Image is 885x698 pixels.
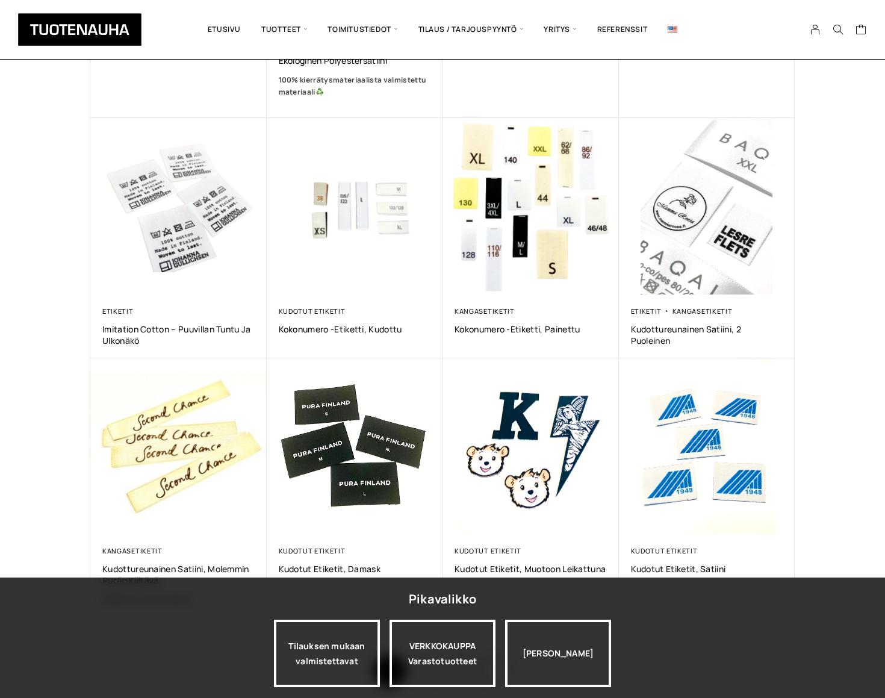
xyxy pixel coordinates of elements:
a: Kangasetiketit [672,307,733,316]
div: [PERSON_NAME] [505,620,611,687]
div: VERKKOKAUPPA Varastotuotteet [390,620,495,687]
a: Kangasetiketit [455,307,515,316]
a: Kudotut etiketit [631,546,698,555]
a: Etiketit [631,307,662,316]
a: Kudotut etiketit [279,546,346,555]
a: Kudotut etiketit, satiini [631,563,783,575]
a: 100% kierrätysmateriaalista valmistettu materiaali♻️ [279,74,431,98]
a: Kokonumero -etiketti, Painettu [455,323,607,335]
a: Etiketit [102,307,134,316]
button: Search [827,24,849,35]
span: Yritys [533,9,586,50]
a: Cart [855,23,867,38]
a: Etusivu [197,9,251,50]
a: Kudotut etiketit, muotoon leikattuna [455,563,607,575]
b: 100% kierrätysmateriaalista valmistettu materiaali [279,75,427,97]
a: Kudotut etiketit, Damask [279,563,431,575]
a: VERKKOKAUPPAVarastotuotteet [390,620,495,687]
img: ♻️ [316,88,323,95]
a: Kudottureunainen satiini, molemmin puolin kiiltävä [102,563,255,586]
span: Tuotteet [251,9,317,50]
a: Imitation Cotton – puuvillan tuntu ja ulkonäkö [102,323,255,346]
a: My Account [804,24,827,35]
span: Toimitustiedot [317,9,408,50]
a: Kudotut etiketit [279,307,346,316]
a: Kudottureunainen satiini, 2 puoleinen [631,323,783,346]
a: Kangasetiketit [102,546,163,555]
a: Referenssit [587,9,658,50]
a: Kudotut etiketit [455,546,521,555]
img: English [668,26,677,33]
img: Tuotenauha Oy [18,13,141,46]
a: Tilauksen mukaan valmistettavat [274,620,380,687]
div: Pikavalikko [409,588,476,610]
span: Tilaus / Tarjouspyyntö [408,9,534,50]
a: Ekologinen polyestersatiini [279,55,431,66]
a: Kokonumero -etiketti, Kudottu [279,323,431,335]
